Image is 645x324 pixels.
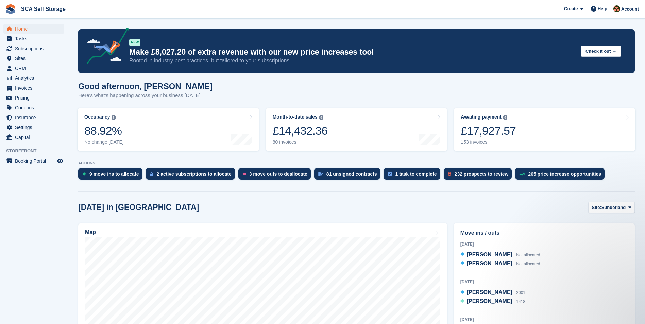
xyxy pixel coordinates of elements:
span: CRM [15,64,56,73]
div: Month-to-date sales [273,114,318,120]
a: SCA Self Storage [18,3,68,15]
span: [PERSON_NAME] [467,260,512,266]
img: task-75834270c22a3079a89374b754ae025e5fb1db73e45f91037f5363f120a921f8.svg [388,172,392,176]
p: Rooted in industry best practices, but tailored to your subscriptions. [129,57,575,65]
span: [PERSON_NAME] [467,289,512,295]
a: Occupancy 88.92% No change [DATE] [78,108,259,151]
div: 80 invoices [273,139,328,145]
div: 88.92% [84,124,124,138]
img: icon-info-grey-7440780725fd019a000dd9b08b2336e03edf1995a4989e88bcd33f0948082b44.svg [112,115,116,120]
div: No change [DATE] [84,139,124,145]
span: Capital [15,132,56,142]
button: Site: Sunderland [588,202,635,213]
a: menu [3,34,64,43]
a: 9 move ins to allocate [78,168,146,183]
span: Storefront [6,148,68,155]
span: Subscriptions [15,44,56,53]
a: Month-to-date sales £14,432.36 80 invoices [266,108,447,151]
span: [PERSON_NAME] [467,252,512,257]
div: 265 price increase opportunities [528,171,601,177]
a: menu [3,83,64,93]
a: menu [3,156,64,166]
p: Make £8,027.20 of extra revenue with our new price increases tool [129,47,575,57]
span: Invoices [15,83,56,93]
div: 2 active subscriptions to allocate [157,171,232,177]
img: Sarah Race [613,5,620,12]
span: Insurance [15,113,56,122]
a: 2 active subscriptions to allocate [146,168,238,183]
span: Analytics [15,73,56,83]
div: 3 move outs to deallocate [249,171,307,177]
div: Occupancy [84,114,110,120]
a: [PERSON_NAME] 2001 [460,288,525,297]
div: £14,432.36 [273,124,328,138]
div: NEW [129,39,140,46]
a: menu [3,132,64,142]
span: 2001 [516,290,525,295]
img: prospect-51fa495bee0391a8d652442698ab0144808aea92771e9ea1ae160a38d050c398.svg [448,172,451,176]
a: 81 unsigned contracts [314,168,384,183]
a: [PERSON_NAME] 1418 [460,297,525,306]
div: [DATE] [460,241,628,247]
h2: [DATE] in [GEOGRAPHIC_DATA] [78,203,199,212]
button: Check it out → [581,46,621,57]
img: move_ins_to_allocate_icon-fdf77a2bb77ea45bf5b3d319d69a93e2d87916cf1d5bf7949dd705db3b84f3ca.svg [82,172,86,176]
a: 1 task to complete [384,168,443,183]
a: menu [3,24,64,34]
img: contract_signature_icon-13c848040528278c33f63329250d36e43548de30e8caae1d1a13099fd9432cc5.svg [318,172,323,176]
span: Coupons [15,103,56,112]
h2: Map [85,229,96,235]
span: Sunderland [601,204,626,211]
a: menu [3,103,64,112]
span: Not allocated [516,262,540,266]
a: 265 price increase opportunities [515,168,608,183]
div: 1 task to complete [395,171,437,177]
a: menu [3,54,64,63]
a: Awaiting payment £17,927.57 153 invoices [454,108,635,151]
a: menu [3,73,64,83]
img: price-adjustments-announcement-icon-8257ccfd72463d97f412b2fc003d46551f7dbcb40ab6d574587a9cd5c0d94... [81,28,129,66]
h1: Good afternoon, [PERSON_NAME] [78,82,213,91]
span: Settings [15,123,56,132]
span: Booking Portal [15,156,56,166]
span: Help [598,5,607,12]
img: icon-info-grey-7440780725fd019a000dd9b08b2336e03edf1995a4989e88bcd33f0948082b44.svg [319,115,323,120]
span: [PERSON_NAME] [467,298,512,304]
div: [DATE] [460,317,628,323]
div: 9 move ins to allocate [89,171,139,177]
span: Home [15,24,56,34]
a: menu [3,93,64,103]
span: Sites [15,54,56,63]
span: 1418 [516,299,525,304]
div: [DATE] [460,279,628,285]
img: stora-icon-8386f47178a22dfd0bd8f6a31ec36ba5ce8667c1dd55bd0f319d3a0aa187defe.svg [5,4,16,14]
img: move_outs_to_deallocate_icon-f764333ba52eb49d3ac5e1228854f67142a1ed5810a6f6cc68b1a99e826820c5.svg [242,172,246,176]
div: 232 prospects to review [455,171,509,177]
a: menu [3,123,64,132]
a: 232 prospects to review [444,168,515,183]
span: Tasks [15,34,56,43]
div: Awaiting payment [461,114,502,120]
a: Preview store [56,157,64,165]
h2: Move ins / outs [460,229,628,237]
a: menu [3,44,64,53]
img: active_subscription_to_allocate_icon-d502201f5373d7db506a760aba3b589e785aa758c864c3986d89f69b8ff3... [150,172,153,176]
a: [PERSON_NAME] Not allocated [460,251,540,259]
img: icon-info-grey-7440780725fd019a000dd9b08b2336e03edf1995a4989e88bcd33f0948082b44.svg [503,115,507,120]
a: menu [3,113,64,122]
div: £17,927.57 [461,124,516,138]
span: Pricing [15,93,56,103]
a: menu [3,64,64,73]
img: price_increase_opportunities-93ffe204e8149a01c8c9dc8f82e8f89637d9d84a8eef4429ea346261dce0b2c0.svg [519,173,525,176]
div: 153 invoices [461,139,516,145]
a: [PERSON_NAME] Not allocated [460,259,540,268]
span: Site: [592,204,601,211]
a: 3 move outs to deallocate [238,168,314,183]
p: Here's what's happening across your business [DATE] [78,92,213,100]
span: Create [564,5,578,12]
span: Account [621,6,639,13]
span: Not allocated [516,253,540,257]
div: 81 unsigned contracts [326,171,377,177]
p: ACTIONS [78,161,635,165]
